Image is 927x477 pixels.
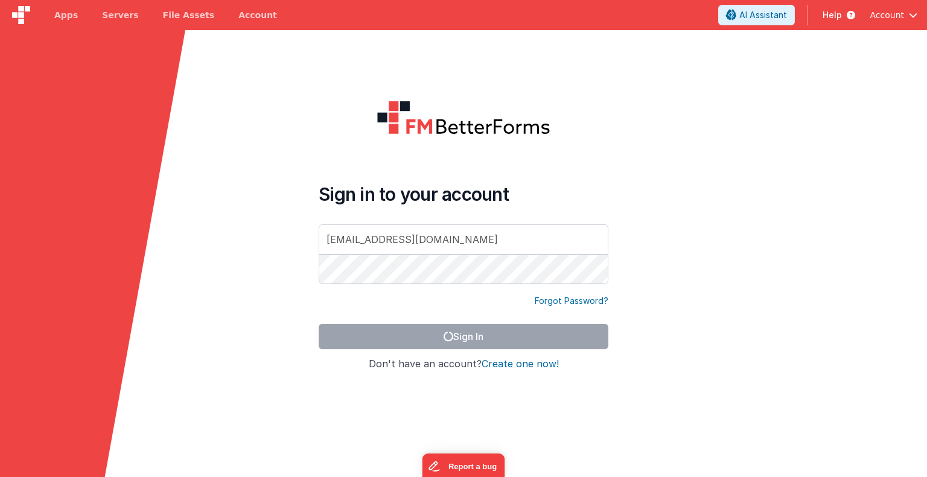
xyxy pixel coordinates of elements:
[535,295,608,307] a: Forgot Password?
[319,224,608,254] input: Email Address
[823,9,842,21] span: Help
[870,9,917,21] button: Account
[54,9,78,21] span: Apps
[102,9,138,21] span: Servers
[718,5,795,25] button: AI Assistant
[870,9,904,21] span: Account
[319,183,608,205] h4: Sign in to your account
[319,359,608,370] h4: Don't have an account?
[163,9,215,21] span: File Assets
[319,324,608,349] button: Sign In
[482,359,559,370] button: Create one now!
[739,9,787,21] span: AI Assistant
